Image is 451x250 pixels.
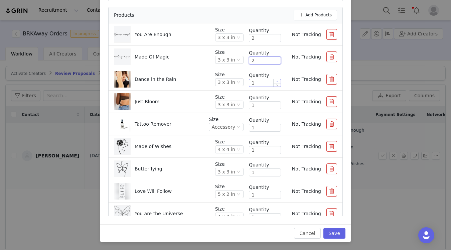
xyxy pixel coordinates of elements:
[215,26,244,33] p: Size
[274,84,281,87] span: Decrease Value
[119,183,125,200] img: Product Image
[218,34,235,41] div: 3 x 3 in
[135,98,160,105] p: Just Bloom
[116,71,129,88] img: Product Image
[237,170,241,174] i: icon: down
[276,84,279,86] i: icon: down
[114,160,131,177] img: Product Image
[237,80,241,85] i: icon: down
[292,144,321,149] span: Not Tracking
[323,228,345,239] button: Save
[249,117,281,124] div: Quantity
[114,205,131,222] img: Product Image
[276,81,279,83] i: icon: up
[237,215,241,219] i: icon: down
[237,58,241,62] i: icon: down
[135,53,169,60] p: Made Of Magic
[274,79,281,84] span: Increase Value
[114,26,131,43] img: Product Image
[135,188,172,195] p: Love Will Follow
[218,56,235,64] div: 3 x 3 in
[114,69,131,90] img: Image Background Blur
[215,71,244,78] p: Size
[215,183,244,190] p: Size
[292,54,321,59] span: Not Tracking
[237,35,241,40] i: icon: down
[218,79,235,86] div: 3 x 3 in
[418,227,434,243] div: Open Intercom Messenger
[218,213,235,220] div: 4 x 4 in
[114,114,131,135] img: Image Background Blur
[114,12,134,19] span: Products
[294,228,320,239] button: Cancel
[135,76,176,83] p: Dance in the Rain
[211,123,235,131] div: Accessory
[114,48,131,65] img: Product Image
[114,181,131,202] img: Image Background Blur
[218,101,235,108] div: 3 x 3 in
[135,31,171,38] p: You Are Enough
[292,99,321,104] span: Not Tracking
[135,210,183,217] p: You are the Universe
[292,189,321,194] span: Not Tracking
[237,125,241,130] i: icon: down
[249,94,281,101] div: Quantity
[215,94,244,101] p: Size
[218,168,235,175] div: 3 x 3 in
[249,161,281,168] div: Quantity
[249,72,281,79] div: Quantity
[292,166,321,171] span: Not Tracking
[249,139,281,146] div: Quantity
[114,138,131,155] img: Product Image
[135,121,171,128] p: Tattoo Remover
[249,49,281,56] div: Quantity
[237,147,241,152] i: icon: down
[292,77,321,82] span: Not Tracking
[218,146,235,153] div: 4 x 4 in
[292,32,321,37] span: Not Tracking
[249,27,281,34] div: Quantity
[294,10,337,20] button: Add Products
[292,121,321,127] span: Not Tracking
[135,165,162,172] p: Butterflying
[116,116,129,132] img: Product Image
[249,206,281,213] div: Quantity
[215,49,244,56] p: Size
[215,138,244,145] p: Size
[237,103,241,107] i: icon: down
[237,192,241,197] i: icon: down
[114,91,131,112] img: Image Background Blur
[215,161,244,168] p: Size
[209,116,244,123] p: Size
[215,206,244,213] p: Size
[292,211,321,216] span: Not Tracking
[249,184,281,191] div: Quantity
[116,93,129,110] img: Product Image
[218,191,235,198] div: 5 x 2 in
[135,143,171,150] p: Made of Wishes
